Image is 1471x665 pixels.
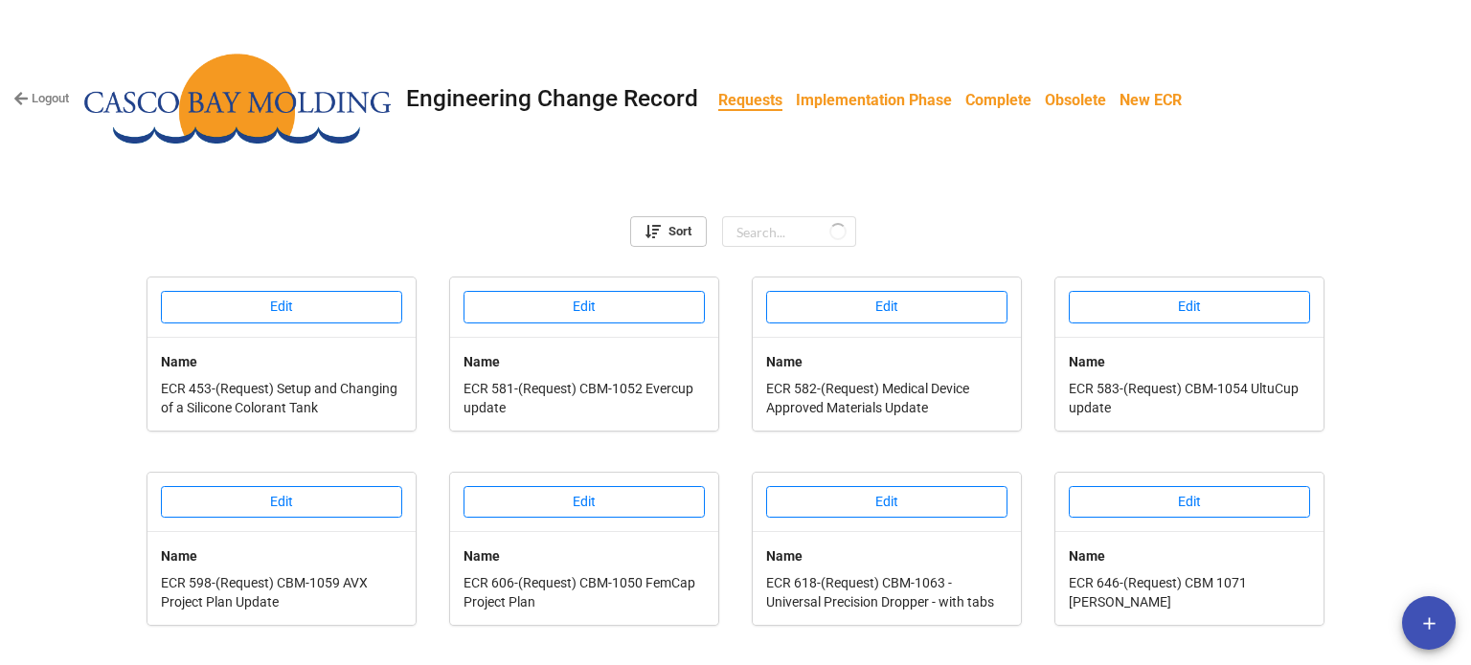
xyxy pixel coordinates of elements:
button: Edit [766,291,1007,323]
img: user-attachments%2Flegacy%2Fextension-attachments%2FltfiPdBR88%2FCasco%20Bay%20Molding%20Logo.png [84,54,391,144]
b: Complete [965,91,1031,109]
b: Name [1069,354,1105,369]
p: ECR 582-(Request) Medical Device Approved Materials Update [766,379,1007,417]
a: Complete [959,81,1038,119]
b: New ECR [1120,91,1182,109]
p: ECR 606-(Request) CBM-1050 FemCap Project Plan [464,573,705,611]
a: Sort [630,216,707,247]
b: Name [1069,548,1105,564]
b: Implementation Phase [796,91,952,109]
b: Obsolete [1045,91,1106,109]
b: Name [464,354,500,369]
b: Name [161,354,197,369]
div: Engineering Change Record [406,87,698,111]
p: ECR 618-(Request) CBM-1063 - Universal Precision Dropper - with tabs [766,573,1007,611]
button: Edit [1069,291,1310,323]
p: ECR 646-(Request) CBM 1071 [PERSON_NAME] [1069,573,1310,611]
a: Implementation Phase [789,81,959,119]
b: Name [766,354,803,369]
b: Name [464,548,500,564]
a: Requests [712,81,789,119]
input: Search... [722,216,856,247]
b: Name [161,548,197,564]
p: ECR 453-(Request) Setup and Changing of a Silicone Colorant Tank [161,379,402,417]
b: Requests [718,91,782,111]
button: Edit [161,486,402,519]
button: Edit [464,291,705,323]
a: Logout [13,89,69,108]
button: Edit [1069,486,1310,519]
button: Edit [464,486,705,519]
button: add [1402,596,1456,650]
p: ECR 598-(Request) CBM-1059 AVX Project Plan Update [161,573,402,611]
a: Obsolete [1038,81,1113,119]
p: ECR 581-(Request) CBM-1052 Evercup update [464,379,705,417]
a: New ECR [1113,81,1188,119]
button: Edit [161,291,402,323]
b: Name [766,548,803,564]
button: Edit [766,486,1007,519]
p: ECR 583-(Request) CBM-1054 UltuCup update [1069,379,1310,417]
